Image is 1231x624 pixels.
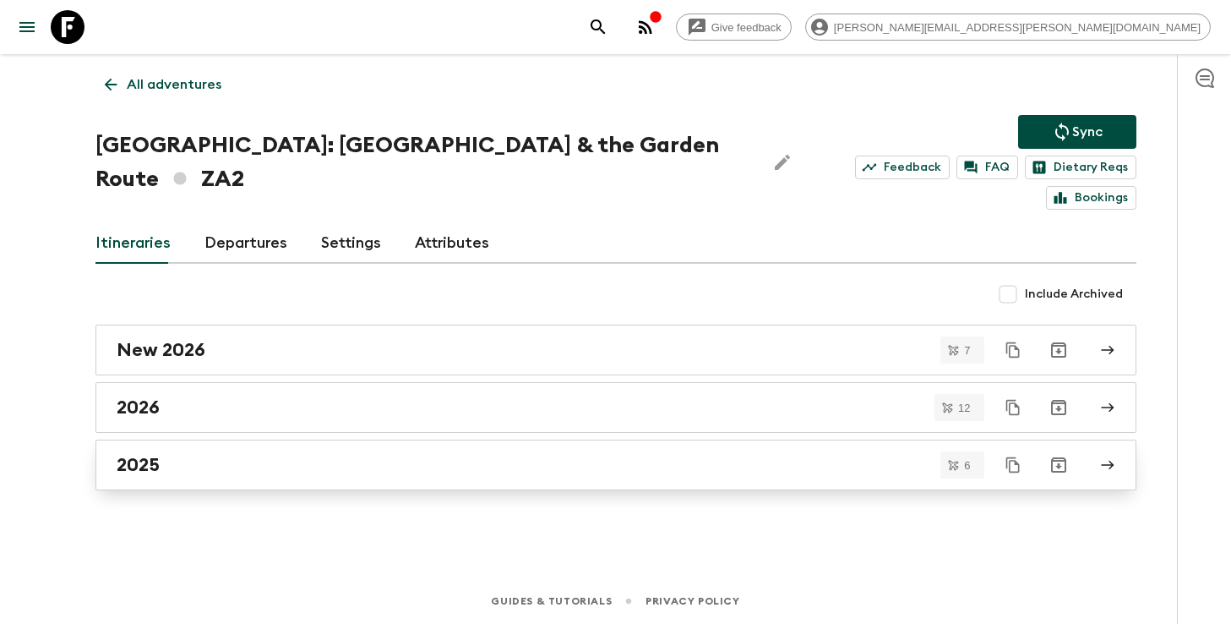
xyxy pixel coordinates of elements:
[1018,115,1136,149] button: Sync adventure departures to the booking engine
[95,129,752,196] h1: [GEOGRAPHIC_DATA]: [GEOGRAPHIC_DATA] & the Garden Route ZA2
[948,402,980,413] span: 12
[1042,448,1076,482] button: Archive
[117,339,205,361] h2: New 2026
[954,460,980,471] span: 6
[855,156,950,179] a: Feedback
[581,10,615,44] button: search adventures
[645,592,739,610] a: Privacy Policy
[805,14,1211,41] div: [PERSON_NAME][EMAIL_ADDRESS][PERSON_NAME][DOMAIN_NAME]
[954,345,980,356] span: 7
[998,335,1028,365] button: Duplicate
[676,14,792,41] a: Give feedback
[825,21,1210,34] span: [PERSON_NAME][EMAIL_ADDRESS][PERSON_NAME][DOMAIN_NAME]
[95,440,1136,490] a: 2025
[1072,122,1103,142] p: Sync
[127,74,221,95] p: All adventures
[998,450,1028,480] button: Duplicate
[1042,391,1076,424] button: Archive
[117,454,160,476] h2: 2025
[1046,186,1136,210] a: Bookings
[956,156,1018,179] a: FAQ
[10,10,44,44] button: menu
[491,592,612,610] a: Guides & Tutorials
[204,223,287,264] a: Departures
[95,223,171,264] a: Itineraries
[95,382,1136,433] a: 2026
[117,397,160,419] h2: 2026
[1042,333,1076,367] button: Archive
[765,129,799,196] button: Edit Adventure Title
[415,223,489,264] a: Attributes
[321,223,381,264] a: Settings
[998,392,1028,423] button: Duplicate
[95,325,1136,375] a: New 2026
[95,68,231,101] a: All adventures
[1025,286,1123,303] span: Include Archived
[702,21,791,34] span: Give feedback
[1025,156,1136,179] a: Dietary Reqs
